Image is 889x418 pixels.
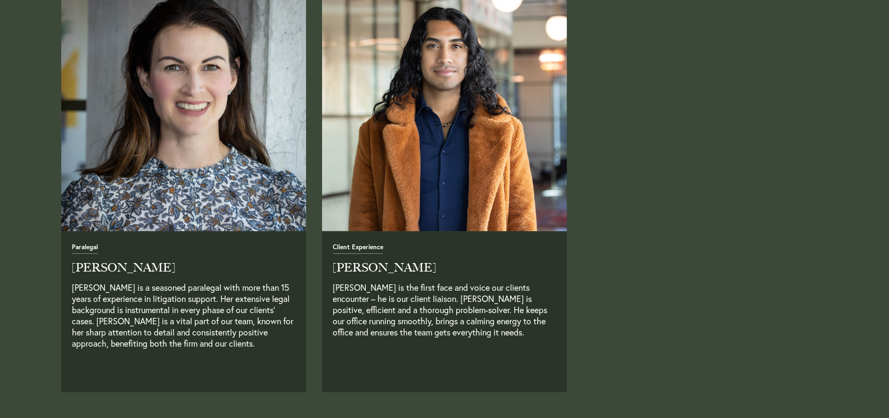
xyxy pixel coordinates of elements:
h2: [PERSON_NAME] [333,262,556,274]
p: [PERSON_NAME] is a seasoned paralegal with more than 15 years of experience in litigation support... [72,282,295,360]
span: Paralegal [72,244,98,254]
a: Read Full Bio [72,368,74,379]
a: Read Full Bio [333,368,335,379]
h2: [PERSON_NAME] [72,262,295,274]
p: [PERSON_NAME] is the first face and voice our clients encounter – he is our client liaison. [PERS... [333,282,556,360]
span: Client Experience [333,244,383,254]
